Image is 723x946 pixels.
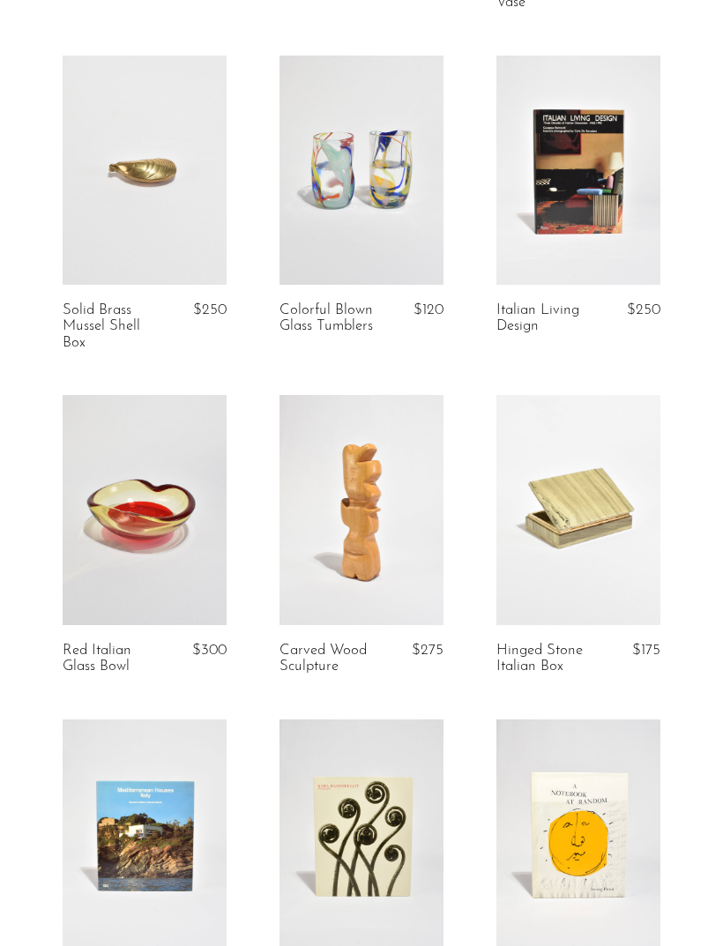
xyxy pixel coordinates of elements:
[192,643,227,658] span: $300
[63,302,167,351] a: Solid Brass Mussel Shell Box
[627,302,660,317] span: $250
[280,302,384,335] a: Colorful Blown Glass Tumblers
[414,302,443,317] span: $120
[412,643,443,658] span: $275
[193,302,227,317] span: $250
[63,643,167,675] a: Red Italian Glass Bowl
[496,643,600,675] a: Hinged Stone Italian Box
[280,643,384,675] a: Carved Wood Sculpture
[632,643,660,658] span: $175
[496,302,600,335] a: Italian Living Design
